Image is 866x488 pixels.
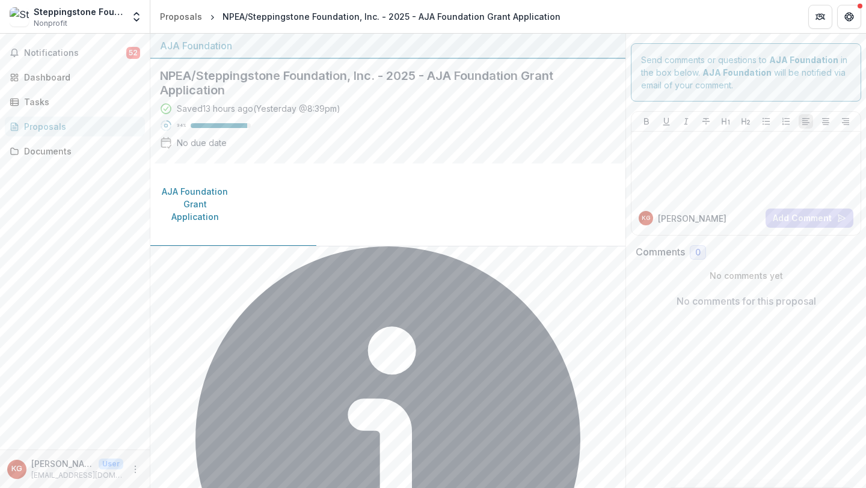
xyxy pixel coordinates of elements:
button: Bullet List [759,114,773,129]
p: User [99,459,123,469]
strong: AJA Foundation [769,55,838,65]
p: [PERSON_NAME] [658,212,726,225]
div: Proposals [160,10,202,23]
div: Steppingstone Foundation, Inc. [34,5,123,18]
button: Add Comment [766,209,853,228]
div: NPEA/Steppingstone Foundation, Inc. - 2025 - AJA Foundation Grant Application [223,10,560,23]
div: Dashboard [24,71,135,84]
img: Steppingstone Foundation, Inc. [10,7,29,26]
button: Align Left [799,114,813,129]
span: Notifications [24,48,126,58]
h2: Comments [636,246,685,258]
div: Saved 13 hours ago ( Yesterday @ 8:39pm ) [177,102,340,115]
button: More [128,462,143,477]
button: Underline [659,114,674,129]
button: Heading 2 [739,114,753,129]
div: Proposals [24,120,135,133]
a: Proposals [5,117,145,136]
button: Align Center [818,114,833,129]
div: AJA Foundation [160,38,616,53]
span: 52 [126,47,140,59]
button: Ordered List [779,114,793,129]
div: Documents [24,145,135,157]
div: Send comments or questions to in the box below. will be notified via email of your comment. [631,43,861,102]
a: Dashboard [5,67,145,87]
a: Proposals [155,8,207,25]
a: Documents [5,141,145,161]
nav: breadcrumb [155,8,565,25]
h2: NPEA/Steppingstone Foundation, Inc. - 2025 - AJA Foundation Grant Application [160,69,597,97]
button: Align Right [838,114,853,129]
p: 94 % [177,121,186,130]
button: Bold [639,114,654,129]
strong: AJA Foundation [702,67,772,78]
p: No comments yet [636,269,856,282]
button: Italicize [679,114,693,129]
span: 0 [695,248,701,258]
div: No due date [177,136,227,149]
button: Strike [699,114,713,129]
span: Nonprofit [34,18,67,29]
button: Notifications52 [5,43,145,63]
button: Partners [808,5,832,29]
p: No comments for this proposal [677,294,816,308]
button: Get Help [837,5,861,29]
button: Heading 1 [719,114,733,129]
div: Kelly Glew [11,465,22,473]
a: Tasks [5,92,145,112]
p: AJA Foundation Grant Application [160,185,230,223]
div: Tasks [24,96,135,108]
p: [PERSON_NAME] [31,457,94,470]
p: [EMAIL_ADDRESS][DOMAIN_NAME] [31,470,123,481]
div: Kelly Glew [642,215,650,221]
button: Open entity switcher [128,5,145,29]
